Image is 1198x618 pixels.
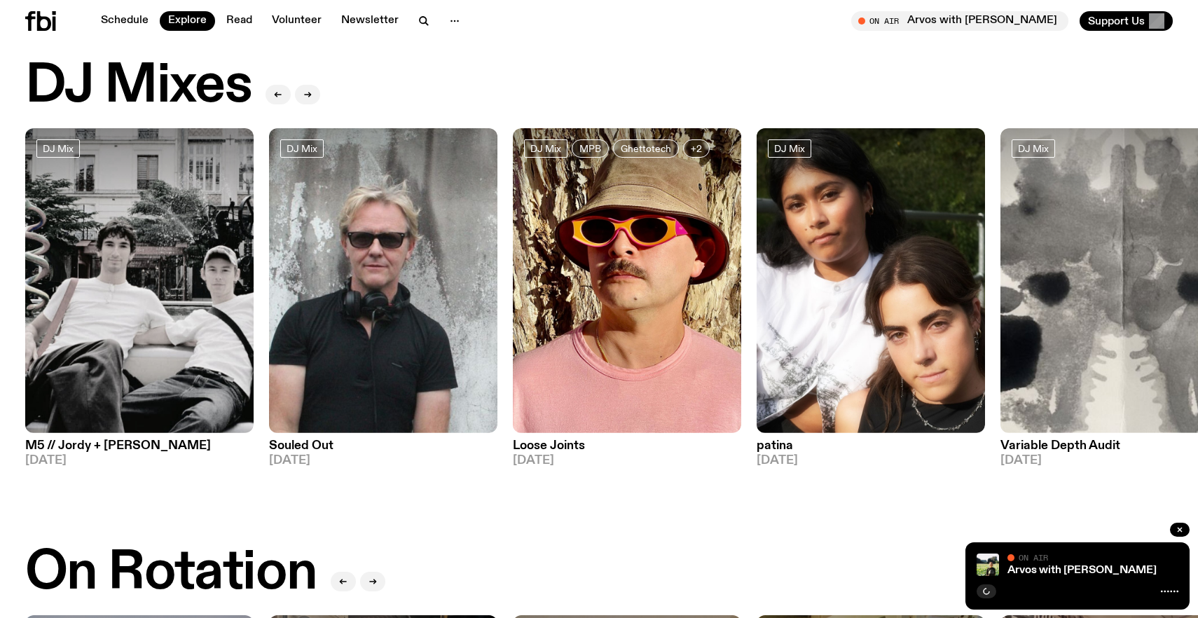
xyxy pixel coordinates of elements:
[851,11,1068,31] button: On AirArvos with [PERSON_NAME]
[1019,553,1048,562] span: On Air
[269,440,497,452] h3: Souled Out
[513,440,741,452] h3: Loose Joints
[513,455,741,467] span: [DATE]
[25,440,254,452] h3: M5 // Jordy + [PERSON_NAME]
[613,139,679,158] a: Ghettotech
[280,139,324,158] a: DJ Mix
[25,433,254,467] a: M5 // Jordy + [PERSON_NAME][DATE]
[1012,139,1055,158] a: DJ Mix
[269,128,497,433] img: Stephen looks directly at the camera, wearing a black tee, black sunglasses and headphones around...
[92,11,157,31] a: Schedule
[287,143,317,153] span: DJ Mix
[1007,565,1157,576] a: Arvos with [PERSON_NAME]
[513,433,741,467] a: Loose Joints[DATE]
[218,11,261,31] a: Read
[25,547,317,600] h2: On Rotation
[1018,143,1049,153] span: DJ Mix
[621,143,671,153] span: Ghettotech
[25,455,254,467] span: [DATE]
[333,11,407,31] a: Newsletter
[1080,11,1173,31] button: Support Us
[1088,15,1145,27] span: Support Us
[683,139,710,158] button: +2
[768,139,811,158] a: DJ Mix
[269,455,497,467] span: [DATE]
[977,554,999,576] img: Bri is smiling and wearing a black t-shirt. She is standing in front of a lush, green field. Ther...
[579,143,601,153] span: MPB
[43,143,74,153] span: DJ Mix
[524,139,567,158] a: DJ Mix
[572,139,609,158] a: MPB
[263,11,330,31] a: Volunteer
[269,433,497,467] a: Souled Out[DATE]
[757,440,985,452] h3: patina
[757,455,985,467] span: [DATE]
[774,143,805,153] span: DJ Mix
[530,143,561,153] span: DJ Mix
[757,433,985,467] a: patina[DATE]
[160,11,215,31] a: Explore
[691,143,702,153] span: +2
[36,139,80,158] a: DJ Mix
[25,60,252,113] h2: DJ Mixes
[513,128,741,433] img: Tyson stands in front of a paperbark tree wearing orange sunglasses, a suede bucket hat and a pin...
